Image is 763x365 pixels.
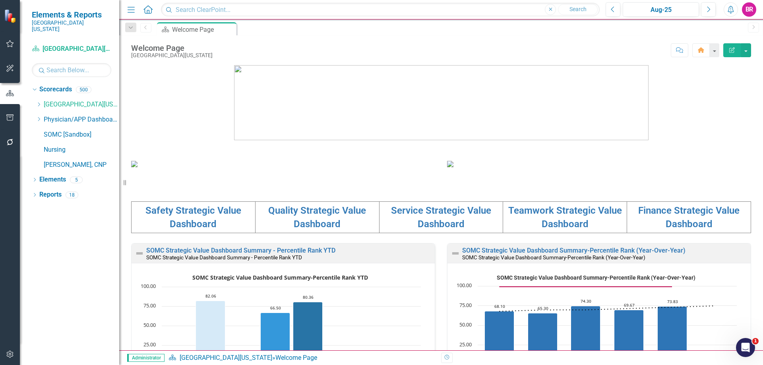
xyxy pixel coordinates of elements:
a: [GEOGRAPHIC_DATA][US_STATE] [32,44,111,54]
text: 80.36 [303,294,314,300]
text: 100.00 [457,282,472,289]
a: Scorecards [39,85,72,94]
div: » [168,353,435,363]
text: 50.00 [459,321,472,328]
a: Finance Strategic Value Dashboard [638,205,740,230]
path: FY2021, 68.1. Percentile Rank. [485,311,514,365]
g: Teamwork, bar series 4 of 6 with 1 bar. [293,302,323,365]
g: Safety, bar series 1 of 6 with 1 bar. [196,301,225,365]
a: SOMC [Sandbox] [44,130,119,139]
g: Service, bar series 3 of 6 with 1 bar. [261,313,290,365]
input: Search Below... [32,63,111,77]
img: download%20somc%20logo%20v2.png [234,65,649,140]
div: Welcome Page [131,44,213,52]
div: 5 [70,176,83,183]
a: [PERSON_NAME], CNP [44,160,119,170]
path: FY2022, 65.3. Percentile Rank. [528,313,558,365]
div: 18 [66,191,78,198]
path: FY2024, 69.67. Percentile Rank. [614,310,644,365]
button: Aug-25 [623,2,699,17]
text: 50.00 [143,321,156,328]
text: 100.00 [141,282,156,290]
a: SOMC Strategic Value Dashboard Summary-Percentile Rank (Year-Over-Year) [462,247,686,254]
g: Goal, series 2 of 3. Line with 6 data points. [498,285,674,288]
span: 1 [752,338,759,344]
img: Not Defined [451,249,460,258]
a: Quality Strategic Value Dashboard [268,205,366,230]
img: ClearPoint Strategy [3,8,18,23]
a: Service Strategic Value Dashboard [391,205,491,230]
a: [GEOGRAPHIC_DATA][US_STATE] [44,100,119,109]
text: 25.00 [459,341,472,348]
button: Search [558,4,598,15]
text: 74.30 [581,298,591,304]
g: Percentile Rank, series 1 of 3. Bar series with 6 bars. [485,286,716,365]
text: 69.67 [624,302,635,308]
text: 65.30 [538,305,548,311]
path: FY2026, 66.5. Service. [261,313,290,365]
a: Teamwork Strategic Value Dashboard [508,205,622,230]
path: FY2026, 82.06. Safety. [196,301,225,365]
input: Search ClearPoint... [161,3,600,17]
text: 66.50 [270,305,281,311]
a: Nursing [44,145,119,154]
text: 25.00 [143,341,156,348]
text: 68.10 [494,303,505,309]
small: [GEOGRAPHIC_DATA][US_STATE] [32,19,111,33]
a: Physician/APP Dashboards [44,115,119,124]
small: SOMC Strategic Value Dashboard Summary-Percentile Rank (Year-Over-Year) [462,254,645,261]
div: [GEOGRAPHIC_DATA][US_STATE] [131,52,213,58]
div: Aug-25 [626,5,696,15]
div: Welcome Page [172,25,234,35]
a: [GEOGRAPHIC_DATA][US_STATE] [180,354,272,361]
text: SOMC Strategic Value Dashboard Summary-Percentile Rank YTD [192,274,368,281]
path: FY2026, 80.36. Teamwork. [293,302,323,365]
path: FY2023, 74.3. Percentile Rank. [571,306,600,365]
text: 73.83 [667,299,678,304]
text: 75.00 [459,301,472,309]
small: SOMC Strategic Value Dashboard Summary - Percentile Rank YTD [146,254,302,261]
a: Reports [39,190,62,199]
img: download%20somc%20mission%20vision.png [131,161,137,167]
text: 82.06 [205,293,216,299]
button: BR [742,2,756,17]
span: Search [569,6,587,12]
text: 75.00 [143,302,156,309]
path: FY2025, 73.83. Percentile Rank. [658,306,687,365]
div: 500 [76,86,91,93]
a: Safety Strategic Value Dashboard [145,205,241,230]
a: Elements [39,175,66,184]
div: Welcome Page [275,354,317,361]
iframe: Intercom live chat [736,338,755,357]
img: Not Defined [135,249,144,258]
text: SOMC Strategic Value Dashboard Summary-Percentile Rank (Year-Over-Year) [497,274,695,281]
a: SOMC Strategic Value Dashboard Summary - Percentile Rank YTD [146,247,335,254]
img: download%20somc%20strategic%20values%20v2.png [447,161,453,167]
span: Administrator [127,354,165,362]
span: Elements & Reports [32,10,111,19]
